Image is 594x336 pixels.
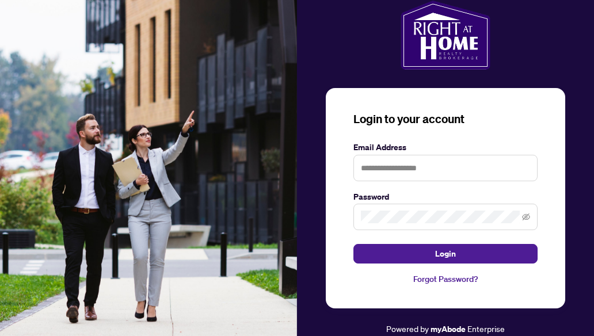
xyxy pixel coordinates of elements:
label: Email Address [353,141,538,154]
span: eye-invisible [522,213,530,221]
label: Password [353,190,538,203]
button: Login [353,244,538,264]
span: Powered by [386,323,429,334]
a: Forgot Password? [353,273,538,285]
span: Enterprise [467,323,505,334]
h3: Login to your account [353,111,538,127]
a: myAbode [431,323,466,335]
span: Login [435,245,456,263]
img: ma-logo [401,1,490,70]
